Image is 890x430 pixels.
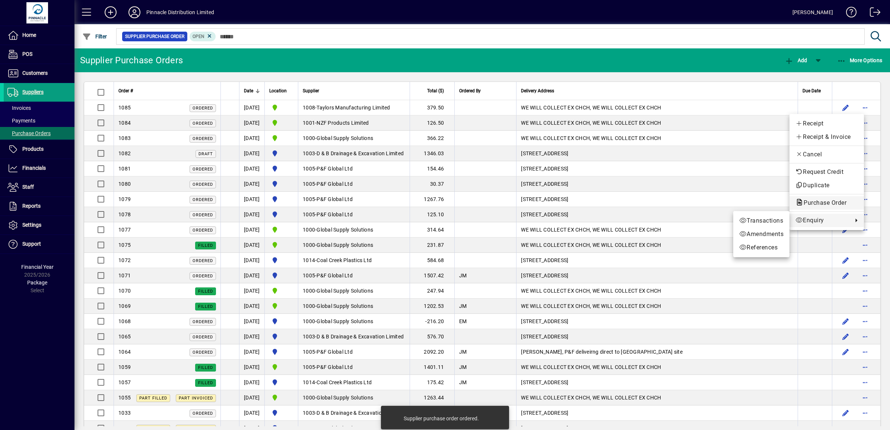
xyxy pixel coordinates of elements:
[739,230,783,239] span: Amendments
[795,119,858,128] span: Receipt
[795,199,850,206] span: Purchase Order
[795,150,858,159] span: Cancel
[739,216,783,225] span: Transactions
[795,216,849,225] span: Enquiry
[795,181,858,190] span: Duplicate
[739,243,783,252] span: References
[795,133,858,141] span: Receipt & Invoice
[795,168,858,176] span: Request Credit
